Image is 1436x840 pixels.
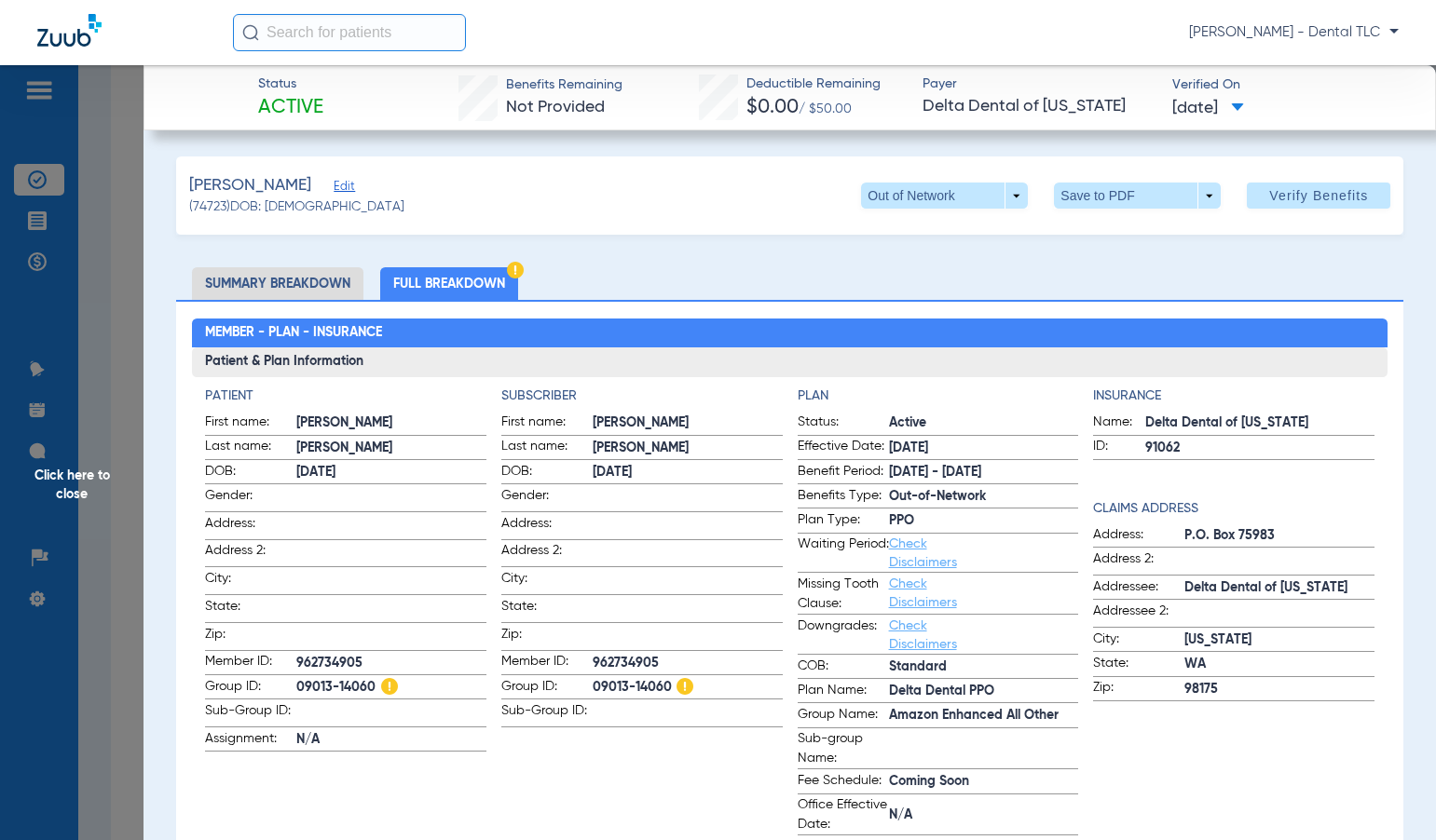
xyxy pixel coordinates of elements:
span: DOB: [205,462,296,484]
span: [DATE] [593,463,783,482]
span: Addressee 2: [1093,602,1184,627]
img: Hazard [677,678,693,695]
span: [PERSON_NAME] [189,174,311,197]
span: Active [258,95,323,121]
span: 98175 [1184,680,1374,699]
span: [DATE] [296,463,486,482]
span: Status [258,75,323,94]
span: Last name: [205,437,296,459]
h4: Insurance [1093,386,1374,406]
span: Last name: [501,437,593,459]
button: Verify Benefits [1247,183,1390,209]
span: Sub-group Name: [798,729,889,768]
span: Assignment: [205,729,296,752]
span: Sub-Group ID: [205,701,296,726]
h4: Patient [205,386,486,406]
span: [US_STATE] [1184,630,1374,650]
span: Group Name: [798,705,889,727]
span: Group ID: [205,677,296,699]
span: Name: [1093,413,1145,435]
button: Save to PDF [1054,183,1221,209]
span: [PERSON_NAME] [296,439,486,458]
img: Hazard [381,678,398,695]
span: Address 2: [1093,549,1184,575]
span: Delta Dental PPO [889,682,1079,701]
span: Benefits Remaining [506,75,622,95]
span: State: [205,597,296,622]
h4: Claims Address [1093,499,1374,519]
span: Plan Name: [798,681,889,703]
span: [PERSON_NAME] [593,439,783,458]
h3: Patient & Plan Information [192,347,1388,377]
span: Coming Soon [889,772,1079,792]
span: Benefits Type: [798,486,889,508]
a: Check Disclaimers [889,619,957,651]
span: Edit [334,180,350,197]
span: Deductible Remaining [746,75,881,94]
img: Hazard [507,262,524,278]
span: ID: [1093,437,1145,459]
span: Address: [1093,525,1184,548]
span: State: [1093,654,1184,676]
span: Delta Dental of [US_STATE] [923,95,1156,118]
span: PPO [889,511,1079,531]
button: Out of Network [861,183,1028,209]
span: Verify Benefits [1269,188,1368,203]
span: Address 2: [205,541,296,566]
span: Benefit Period: [798,462,889,484]
span: Active [889,413,1079,433]
span: P.O. Box 75983 [1184,526,1374,546]
span: [PERSON_NAME] - Dental TLC [1189,23,1399,42]
span: City: [501,569,593,594]
span: Plan Type: [798,510,889,533]
span: N/A [296,730,486,750]
span: Office Effective Date: [798,795,889,834]
span: City: [205,569,296,594]
h4: Subscriber [501,386,783,406]
span: Zip: [205,625,296,650]
span: [PERSON_NAME] [296,413,486,433]
span: (74723) DOB: [DEMOGRAPHIC_DATA] [189,197,404,217]
span: Address 2: [501,541,593,566]
span: DOB: [501,462,593,484]
li: Full Breakdown [380,267,518,300]
span: [DATE] - [DATE] [889,463,1079,482]
span: Group ID: [501,677,593,699]
span: State: [501,597,593,622]
span: / $50.00 [799,102,852,115]
span: Payer [923,75,1156,94]
a: Check Disclaimers [889,537,957,569]
span: Missing Tooth Clause: [798,575,889,614]
img: Search Icon [242,24,259,41]
span: Sub-Group ID: [501,701,593,726]
span: Delta Dental of [US_STATE] [1145,413,1374,433]
span: WA [1184,655,1374,674]
li: Summary Breakdown [192,267,363,300]
span: Fee Schedule: [798,771,889,793]
span: Gender: [501,486,593,511]
span: Zip: [501,625,593,650]
h4: Plan [798,386,1079,406]
span: Delta Dental of [US_STATE] [1184,578,1374,598]
span: Zip: [1093,678,1184,700]
span: N/A [889,806,1079,825]
span: 962734905 [296,654,486,673]
span: Address: [501,514,593,539]
span: Gender: [205,486,296,511]
span: 962734905 [593,654,783,673]
span: City: [1093,630,1184,652]
span: 91062 [1145,439,1374,458]
span: 09013-14060 [593,678,783,698]
span: Member ID: [205,652,296,674]
span: Addressee: [1093,577,1184,600]
h2: Member - Plan - Insurance [192,318,1388,348]
span: Status: [798,413,889,435]
span: First name: [205,413,296,435]
span: Downgrades: [798,616,889,654]
span: Address: [205,514,296,539]
iframe: Chat Widget [1343,751,1436,840]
